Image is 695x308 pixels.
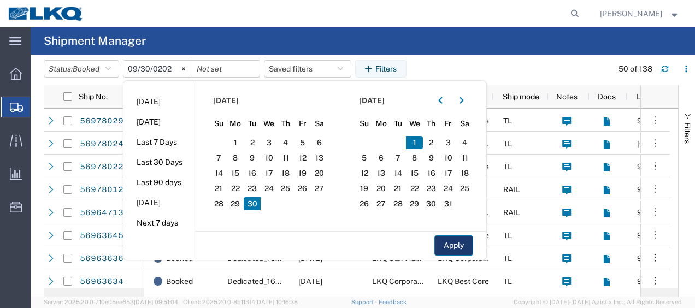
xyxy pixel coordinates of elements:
[359,95,385,106] span: [DATE]
[294,118,311,129] span: Fr
[294,182,311,195] span: 26
[311,151,328,164] span: 13
[373,151,390,164] span: 6
[390,182,407,195] span: 21
[355,60,407,78] button: Filters
[406,118,423,129] span: We
[456,167,473,180] span: 18
[278,118,295,129] span: Th
[79,273,124,291] a: 56963634
[503,254,512,263] span: TL
[244,167,261,180] span: 16
[79,112,124,130] a: 56978029
[440,182,457,195] span: 24
[79,181,124,199] a: 56978012
[600,8,662,20] span: Robert Benette
[227,182,244,195] span: 22
[227,151,244,164] span: 8
[423,118,440,129] span: Th
[44,299,178,305] span: Server: 2025.20.0-710e05ee653
[456,136,473,149] span: 4
[79,135,124,153] a: 56978024
[261,136,278,149] span: 3
[261,167,278,180] span: 17
[213,95,239,106] span: [DATE]
[556,92,578,101] span: Notes
[356,118,373,129] span: Su
[356,197,373,210] span: 26
[278,136,295,149] span: 4
[311,118,328,129] span: Sa
[255,299,298,305] span: [DATE] 10:16:38
[440,151,457,164] span: 10
[598,92,616,101] span: Docs
[79,250,124,268] a: 56963636
[503,116,512,125] span: TL
[406,197,423,210] span: 29
[503,92,539,101] span: Ship mode
[298,277,322,286] span: 11/03/2025
[406,182,423,195] span: 22
[514,298,682,307] span: Copyright © [DATE]-[DATE] Agistix Inc., All Rights Reserved
[227,136,244,149] span: 1
[423,182,440,195] span: 23
[503,231,512,240] span: TL
[619,63,652,75] div: 50 of 138
[423,136,440,149] span: 2
[423,151,440,164] span: 9
[244,151,261,164] span: 9
[440,167,457,180] span: 17
[210,118,227,129] span: Su
[278,182,295,195] span: 25
[73,64,99,73] span: Booked
[599,7,680,20] button: [PERSON_NAME]
[183,299,298,305] span: Client: 2025.20.0-8b113f4
[423,167,440,180] span: 16
[123,213,195,233] li: Next 7 days
[44,60,119,78] button: Status:Booked
[311,182,328,195] span: 27
[261,151,278,164] span: 10
[8,5,84,22] img: logo
[311,136,328,149] span: 6
[210,151,227,164] span: 7
[373,197,390,210] span: 27
[264,60,351,78] button: Saved filters
[311,167,328,180] span: 20
[123,92,195,112] li: [DATE]
[379,299,407,305] a: Feedback
[210,182,227,195] span: 21
[373,182,390,195] span: 20
[123,132,195,152] li: Last 7 Days
[294,136,311,149] span: 5
[356,167,373,180] span: 12
[503,208,520,217] span: RAIL
[123,152,195,173] li: Last 30 Days
[294,167,311,180] span: 19
[372,277,431,286] span: LKQ Corporation
[123,112,195,132] li: [DATE]
[390,197,407,210] span: 28
[166,270,193,293] span: Booked
[79,204,124,222] a: 56964713
[438,277,489,286] span: LKQ Best Core
[356,151,373,164] span: 5
[440,136,457,149] span: 3
[44,27,146,55] h4: Shipment Manager
[637,92,667,101] span: Location
[390,151,407,164] span: 7
[456,151,473,164] span: 11
[227,167,244,180] span: 15
[210,167,227,180] span: 14
[390,167,407,180] span: 14
[261,118,278,129] span: We
[79,158,124,176] a: 56978022
[456,118,473,129] span: Sa
[278,151,295,164] span: 11
[456,182,473,195] span: 25
[406,136,423,149] span: 1
[261,182,278,195] span: 24
[79,227,124,245] a: 56963645
[244,182,261,195] span: 23
[503,139,512,148] span: TL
